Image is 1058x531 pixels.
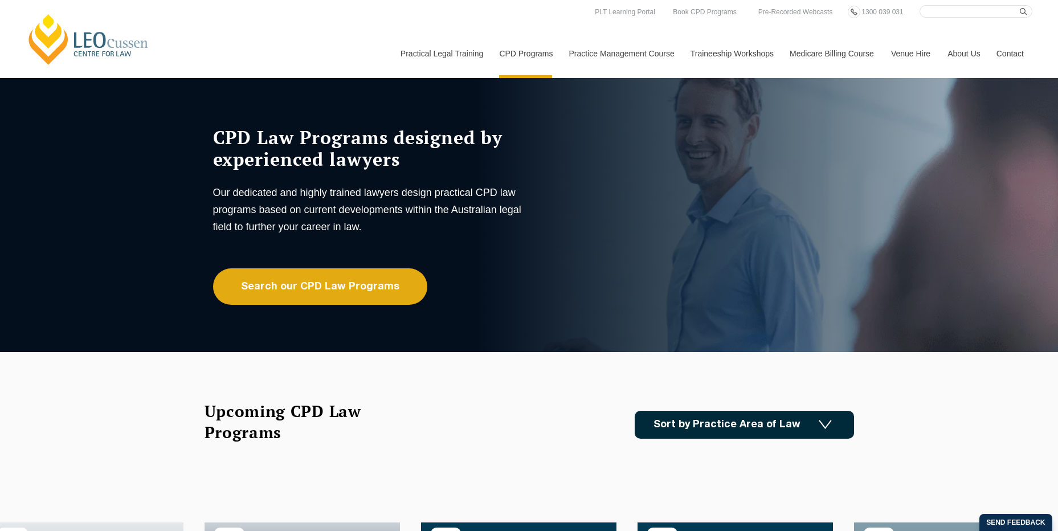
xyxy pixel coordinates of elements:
[781,29,883,78] a: Medicare Billing Course
[213,184,526,235] p: Our dedicated and highly trained lawyers design practical CPD law programs based on current devel...
[26,13,152,66] a: [PERSON_NAME] Centre for Law
[205,401,390,443] h2: Upcoming CPD Law Programs
[939,29,988,78] a: About Us
[213,268,427,305] a: Search our CPD Law Programs
[861,8,903,16] span: 1300 039 031
[682,29,781,78] a: Traineeship Workshops
[635,411,854,439] a: Sort by Practice Area of Law
[819,420,832,430] img: Icon
[670,6,739,18] a: Book CPD Programs
[982,455,1030,503] iframe: LiveChat chat widget
[859,6,906,18] a: 1300 039 031
[392,29,491,78] a: Practical Legal Training
[755,6,836,18] a: Pre-Recorded Webcasts
[491,29,560,78] a: CPD Programs
[213,126,526,170] h1: CPD Law Programs designed by experienced lawyers
[561,29,682,78] a: Practice Management Course
[883,29,939,78] a: Venue Hire
[592,6,658,18] a: PLT Learning Portal
[988,29,1032,78] a: Contact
